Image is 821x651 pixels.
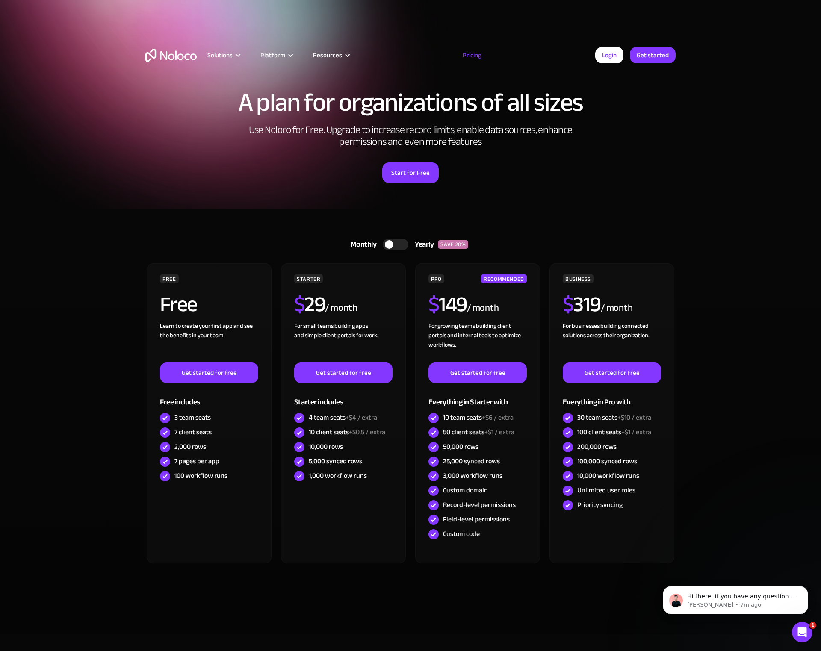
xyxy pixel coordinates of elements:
[484,426,514,439] span: +$1 / extra
[577,500,623,510] div: Priority syncing
[325,301,357,315] div: / month
[577,471,639,480] div: 10,000 workflow runs
[174,427,212,437] div: 7 client seats
[452,50,492,61] a: Pricing
[309,471,367,480] div: 1,000 workflow runs
[239,124,582,148] h2: Use Noloco for Free. Upgrade to increase record limits, enable data sources, enhance permissions ...
[309,413,377,422] div: 4 team seats
[160,362,258,383] a: Get started for free
[294,362,393,383] a: Get started for free
[563,383,661,411] div: Everything in Pro with
[577,442,617,451] div: 200,000 rows
[443,427,514,437] div: 50 client seats
[630,47,676,63] a: Get started
[250,50,302,61] div: Platform
[346,411,377,424] span: +$4 / extra
[428,294,467,315] h2: 149
[443,486,488,495] div: Custom domain
[443,471,502,480] div: 3,000 workflow runs
[792,622,812,642] iframe: Intercom live chat
[482,411,514,424] span: +$6 / extra
[443,442,478,451] div: 50,000 rows
[309,427,385,437] div: 10 client seats
[481,274,527,283] div: RECOMMENDED
[309,442,343,451] div: 10,000 rows
[428,321,527,362] div: For growing teams building client portals and internal tools to optimize workflows.
[174,457,219,466] div: 7 pages per app
[617,411,651,424] span: +$10 / extra
[809,622,816,629] span: 1
[294,274,323,283] div: STARTER
[438,240,468,249] div: SAVE 20%
[443,515,510,524] div: Field-level permissions
[174,471,227,480] div: 100 workflow runs
[577,427,651,437] div: 100 client seats
[260,50,285,61] div: Platform
[443,529,480,539] div: Custom code
[408,238,438,251] div: Yearly
[443,457,500,466] div: 25,000 synced rows
[160,274,179,283] div: FREE
[595,47,623,63] a: Login
[428,383,527,411] div: Everything in Starter with
[601,301,633,315] div: / month
[160,383,258,411] div: Free includes
[174,442,206,451] div: 2,000 rows
[577,457,637,466] div: 100,000 synced rows
[428,274,444,283] div: PRO
[309,457,362,466] div: 5,000 synced rows
[160,321,258,362] div: Learn to create your first app and see the benefits in your team ‍
[443,413,514,422] div: 10 team seats
[428,284,439,324] span: $
[294,321,393,362] div: For small teams building apps and simple client portals for work. ‍
[563,321,661,362] div: For businesses building connected solutions across their organization. ‍
[577,413,651,422] div: 30 team seats
[563,294,601,315] h2: 319
[313,50,342,61] div: Resources
[563,284,573,324] span: $
[145,90,676,115] h1: A plan for organizations of all sizes
[145,49,197,62] a: home
[443,500,516,510] div: Record-level permissions
[197,50,250,61] div: Solutions
[302,50,359,61] div: Resources
[563,274,594,283] div: BUSINESS
[294,294,325,315] h2: 29
[340,238,383,251] div: Monthly
[621,426,651,439] span: +$1 / extra
[577,486,635,495] div: Unlimited user roles
[294,284,305,324] span: $
[382,162,439,183] a: Start for Free
[207,50,233,61] div: Solutions
[160,294,197,315] h2: Free
[563,362,661,383] a: Get started for free
[349,426,385,439] span: +$0.5 / extra
[294,383,393,411] div: Starter includes
[174,413,211,422] div: 3 team seats
[428,362,527,383] a: Get started for free
[467,301,499,315] div: / month
[650,568,821,628] iframe: Intercom notifications message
